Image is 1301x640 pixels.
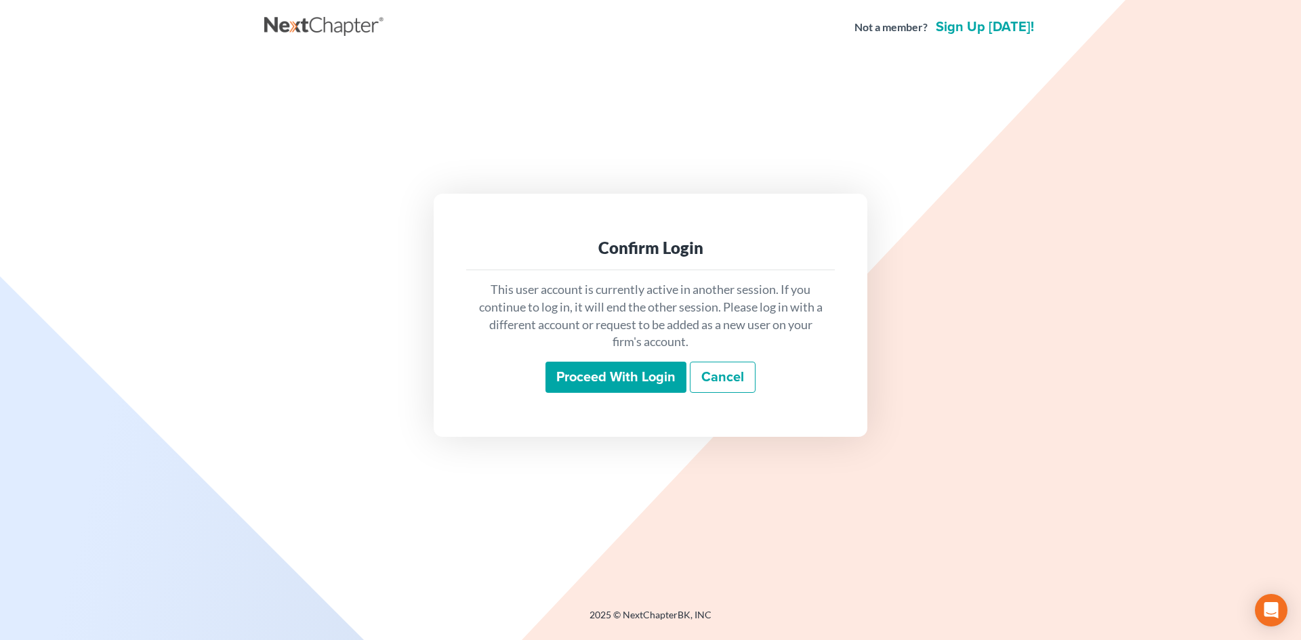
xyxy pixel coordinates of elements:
input: Proceed with login [545,362,686,393]
p: This user account is currently active in another session. If you continue to log in, it will end ... [477,281,824,351]
strong: Not a member? [854,20,928,35]
div: 2025 © NextChapterBK, INC [264,608,1037,633]
a: Cancel [690,362,756,393]
a: Sign up [DATE]! [933,20,1037,34]
div: Open Intercom Messenger [1255,594,1287,626]
div: Confirm Login [477,237,824,259]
